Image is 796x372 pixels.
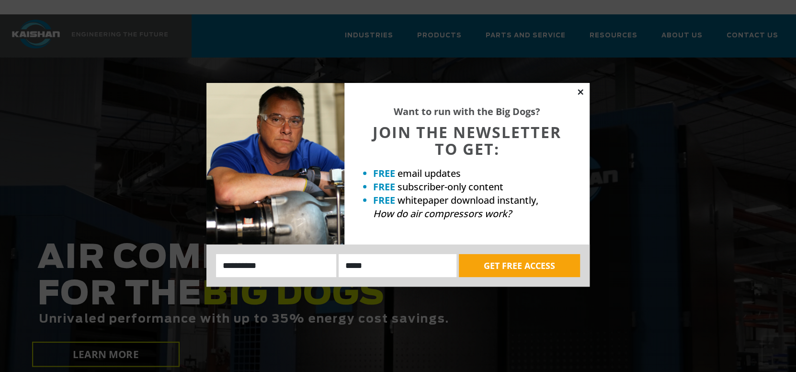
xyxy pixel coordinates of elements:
span: subscriber-only content [398,180,503,193]
strong: Want to run with the Big Dogs? [394,105,540,118]
input: Email [339,254,456,277]
span: whitepaper download instantly, [398,194,538,207]
em: How do air compressors work? [373,207,512,220]
button: GET FREE ACCESS [459,254,580,277]
button: Close [576,88,585,96]
input: Name: [216,254,336,277]
strong: FREE [373,167,395,180]
span: JOIN THE NEWSLETTER TO GET: [373,122,561,159]
strong: FREE [373,194,395,207]
span: email updates [398,167,461,180]
strong: FREE [373,180,395,193]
